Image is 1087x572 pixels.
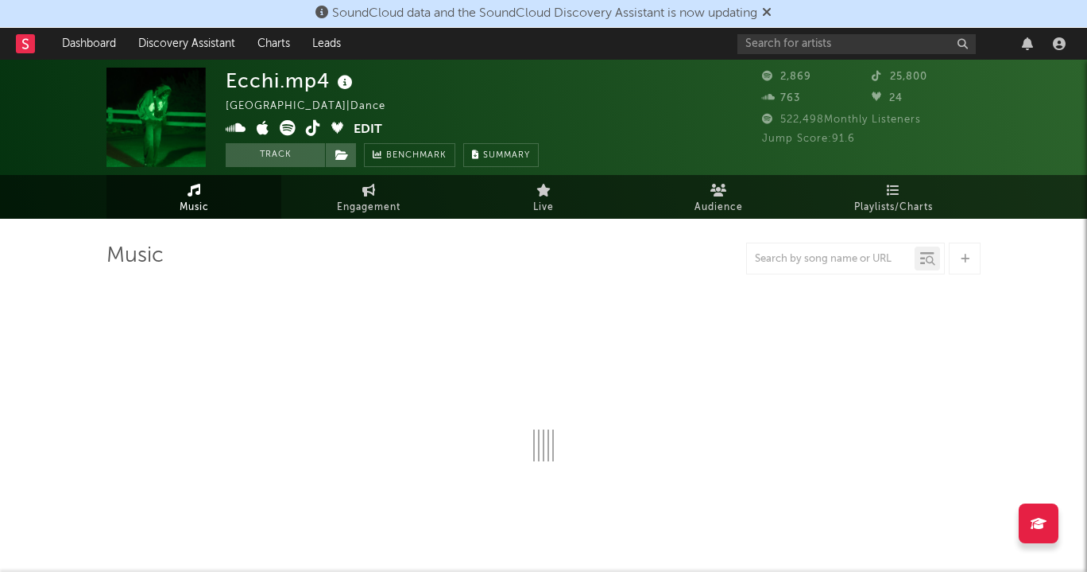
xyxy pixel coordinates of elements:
a: Leads [301,28,352,60]
span: Live [533,198,554,217]
a: Benchmark [364,143,455,167]
a: Audience [631,175,806,219]
span: Benchmark [386,146,447,165]
button: Edit [354,120,382,140]
span: 763 [762,93,800,103]
a: Live [456,175,631,219]
span: SoundCloud data and the SoundCloud Discovery Assistant is now updating [332,7,757,20]
span: Audience [694,198,743,217]
span: Engagement [337,198,400,217]
div: [GEOGRAPHIC_DATA] | Dance [226,97,404,116]
div: Ecchi.mp4 [226,68,357,94]
span: 25,800 [872,72,927,82]
input: Search for artists [737,34,976,54]
span: 24 [872,93,903,103]
span: 2,869 [762,72,811,82]
span: Music [180,198,209,217]
a: Charts [246,28,301,60]
button: Track [226,143,325,167]
a: Music [106,175,281,219]
span: Jump Score: 91.6 [762,134,855,144]
a: Discovery Assistant [127,28,246,60]
button: Summary [463,143,539,167]
span: Playlists/Charts [854,198,933,217]
a: Dashboard [51,28,127,60]
span: 522,498 Monthly Listeners [762,115,921,125]
span: Dismiss [762,7,772,20]
a: Engagement [281,175,456,219]
input: Search by song name or URL [747,253,915,266]
a: Playlists/Charts [806,175,981,219]
span: Summary [483,151,530,160]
